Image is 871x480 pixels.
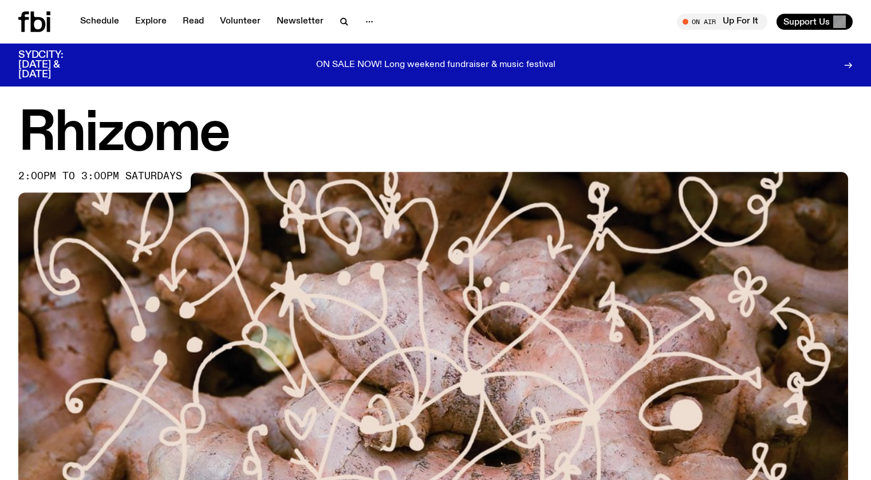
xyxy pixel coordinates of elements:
[677,14,767,30] button: On AirUp For It
[128,14,174,30] a: Explore
[783,17,830,27] span: Support Us
[18,172,182,181] span: 2:00pm to 3:00pm saturdays
[18,50,92,80] h3: SYDCITY: [DATE] & [DATE]
[73,14,126,30] a: Schedule
[213,14,267,30] a: Volunteer
[176,14,211,30] a: Read
[18,109,853,160] h1: Rhizome
[316,60,555,70] p: ON SALE NOW! Long weekend fundraiser & music festival
[270,14,330,30] a: Newsletter
[777,14,853,30] button: Support Us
